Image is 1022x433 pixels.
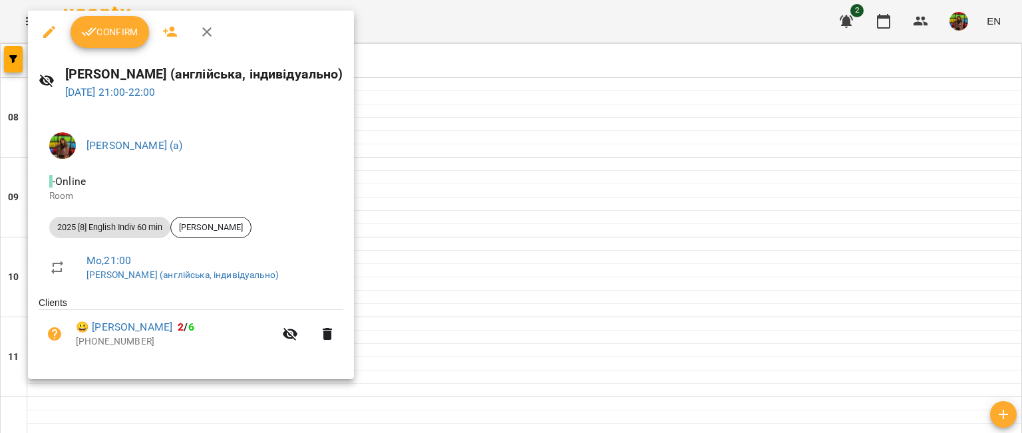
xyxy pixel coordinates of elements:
[86,254,131,267] a: Mo , 21:00
[49,190,333,203] p: Room
[86,139,183,152] a: [PERSON_NAME] (а)
[170,217,252,238] div: [PERSON_NAME]
[49,132,76,159] img: cd6dea5684b38dbafd93534c365c1333.jpg
[76,319,172,335] a: 😀 [PERSON_NAME]
[39,318,71,350] button: Unpaid. Bill the attendance?
[65,86,156,98] a: [DATE] 21:00-22:00
[76,335,274,349] p: [PHONE_NUMBER]
[49,221,170,233] span: 2025 [8] English Indiv 60 min
[178,321,194,333] b: /
[49,175,88,188] span: - Online
[178,321,184,333] span: 2
[86,269,279,280] a: [PERSON_NAME] (англійська, індивідуально)
[39,296,343,362] ul: Clients
[188,321,194,333] span: 6
[65,64,343,84] h6: [PERSON_NAME] (англійська, індивідуально)
[71,16,149,48] button: Confirm
[171,221,251,233] span: [PERSON_NAME]
[81,24,138,40] span: Confirm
